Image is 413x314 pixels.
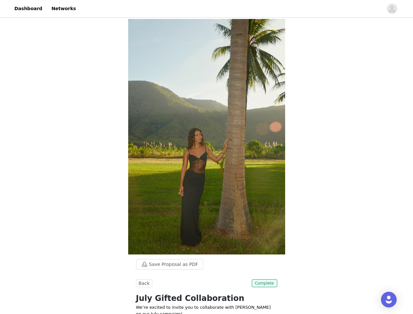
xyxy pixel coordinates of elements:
a: Dashboard [10,1,46,16]
button: Save Proposal as PDF [136,259,203,270]
button: Back [136,279,152,287]
h1: July Gifted Collaboration [136,292,277,304]
a: Networks [47,1,80,16]
span: Complete [252,279,277,287]
img: campaign image [128,19,285,254]
div: Open Intercom Messenger [381,292,397,307]
div: avatar [389,4,395,14]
